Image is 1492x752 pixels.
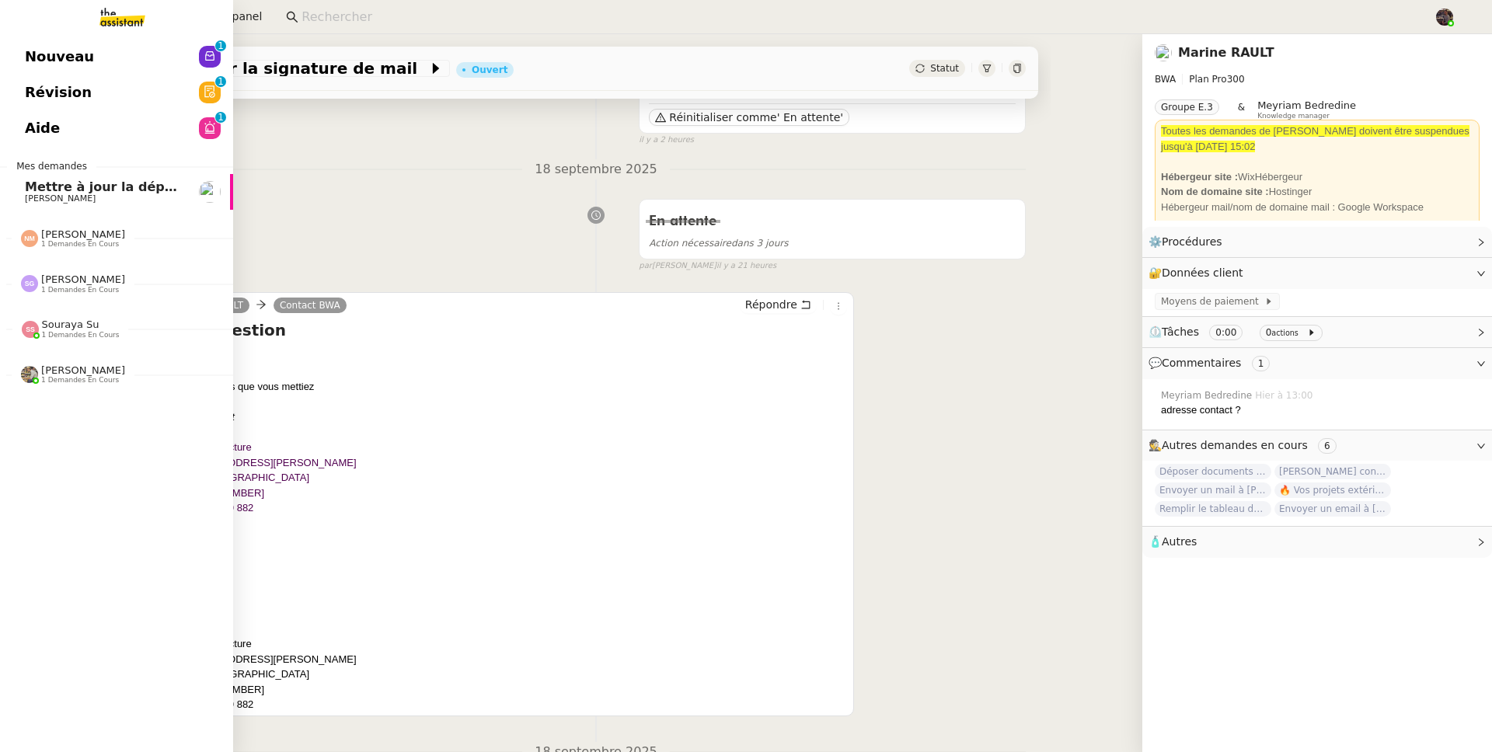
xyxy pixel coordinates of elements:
img: svg [22,321,39,338]
div: ⏲️Tâches 0:00 0actions [1142,317,1492,347]
span: Autres demandes en cours [1162,439,1308,451]
button: Répondre [740,296,817,313]
span: Déposer documents sur espace OPCO [1155,464,1271,479]
p: 1 [218,112,224,126]
div: Hostinger [1161,184,1473,200]
span: Knowledge manager [1257,112,1330,120]
nz-tag: 0:00 [1209,325,1243,340]
div: BWA Architecture [173,440,847,455]
span: Tâches [1162,326,1199,338]
span: [PERSON_NAME] [41,364,125,376]
a: Contact BWA [274,298,347,312]
span: & [1238,99,1245,120]
p: 1 [218,76,224,90]
span: Répondre [745,297,797,312]
div: -- [173,425,847,440]
img: svg [21,275,38,292]
nz-badge-sup: 1 [215,40,226,51]
img: svg [21,230,38,247]
app-user-label: Knowledge manager [1257,99,1356,120]
div: adresse contact ? [1161,402,1480,418]
div: 🕵️Autres demandes en cours 6 [1142,430,1492,461]
nz-tag: Groupe E.3 [1155,99,1219,115]
span: Souraya Su [42,319,99,330]
small: actions [1271,329,1299,337]
a: Marine RAULT [1178,45,1274,60]
span: ⏲️ [1149,326,1329,338]
div: 🔐Données client [1142,258,1492,288]
div: Ouvert [472,65,507,75]
span: par [639,259,652,273]
span: Commentaires [1162,357,1241,369]
span: 1 demandes en cours [41,286,119,294]
span: Vérifier la signature de mail [173,61,428,76]
span: 1 demandes en cours [41,376,119,385]
span: 300 [1227,74,1245,85]
span: Révision [25,81,92,104]
span: Mes demandes [7,158,96,174]
img: 2af2e8ed-4e7a-4339-b054-92d163d57814 [1436,9,1453,26]
span: 🕵️ [1149,439,1343,451]
span: Mettre à jour la dépréciation pour juillet et août [25,179,363,194]
span: [PERSON_NAME] [41,273,125,285]
p: 1 [218,40,224,54]
span: Aide [25,117,60,140]
span: 1 demandes en cours [41,240,119,249]
span: BWA [1155,74,1176,85]
span: ' En attente' [777,110,843,125]
span: Meyriam Bedredine [1257,99,1356,111]
span: [PERSON_NAME] [41,228,125,240]
div: 🧴Autres [1142,527,1492,557]
span: dans 3 jours [649,238,788,249]
div: RCS 905 090 882 [173,500,847,516]
span: 🔐 [1149,264,1250,282]
div: 💬Commentaires 1 [1142,348,1492,378]
span: Ouvert [649,79,695,93]
div: merci [173,531,847,546]
div: [STREET_ADDRESS][PERSON_NAME] [173,652,847,667]
div: [STREET_ADDRESS][PERSON_NAME] [173,455,847,471]
span: Envoyer un mail à [PERSON_NAME] [1155,482,1271,498]
span: Autres [1162,535,1197,548]
div: 83000 [GEOGRAPHIC_DATA] [173,667,847,682]
span: [PERSON_NAME] [25,193,96,204]
nz-tag: 1 [1252,356,1271,371]
span: Hier à 13:00 [1255,388,1316,402]
div: [PHONE_NUMBER] [173,682,847,698]
span: il y a 2 heures [639,134,694,147]
input: Rechercher [302,7,1418,28]
span: Action nécessaire [649,238,731,249]
strong: Nom de domaine site : [1161,186,1269,197]
span: Plan Pro [1189,74,1226,85]
div: WixHébergeur [1161,169,1473,185]
span: 0 [1266,327,1272,338]
span: Toutes les demandes de [PERSON_NAME] doivent être suspendues jusqu'à [DATE] 15:02 [1161,125,1469,152]
div: [PHONE_NUMBER] [173,486,847,501]
span: [PERSON_NAME] contrat d'archi sur site de l'ordre [1274,464,1391,479]
div: Bjr Livia [173,349,847,546]
div: Je prefererais que vous mettiez [173,379,847,395]
div: RCS 905 090 882 [173,697,847,712]
span: Remplir le tableau des lots [1155,501,1271,517]
div: BWA Architecture [173,636,847,712]
h4: Re: Question [173,319,847,341]
nz-tag: 6 [1318,438,1337,454]
span: 1 demandes en cours [42,331,120,339]
span: Procédures [1162,235,1222,248]
img: users%2Fo4K84Ijfr6OOM0fa5Hz4riIOf4g2%2Favatar%2FChatGPT%20Image%201%20aou%CC%82t%202025%2C%2010_2... [1155,44,1172,61]
strong: Hébergeur site : [1161,171,1238,183]
span: Nouveau [25,45,94,68]
span: 🔥 Vos projets extérieurs à prix remisés, c’est maintenant ou jamais ! [1274,482,1391,498]
span: Statut [930,63,959,74]
span: Envoyer un email à [EMAIL_ADDRESS][DOMAIN_NAME] [1274,501,1391,517]
span: Moyens de paiement [1161,294,1264,309]
button: Réinitialiser comme' En attente' [649,109,849,126]
span: Données client [1162,266,1243,279]
span: Meyriam Bedredine [1161,388,1255,402]
img: users%2FAXgjBsdPtrYuxuZvIJjRexEdqnq2%2Favatar%2F1599931753966.jpeg [199,181,221,203]
img: 388bd129-7e3b-4cb1-84b4-92a3d763e9b7 [21,366,38,383]
div: 83000 [GEOGRAPHIC_DATA] [173,470,847,486]
nz-badge-sup: 1 [215,112,226,123]
span: il y a 21 heures [716,259,776,273]
span: 🧴 [1149,535,1197,548]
